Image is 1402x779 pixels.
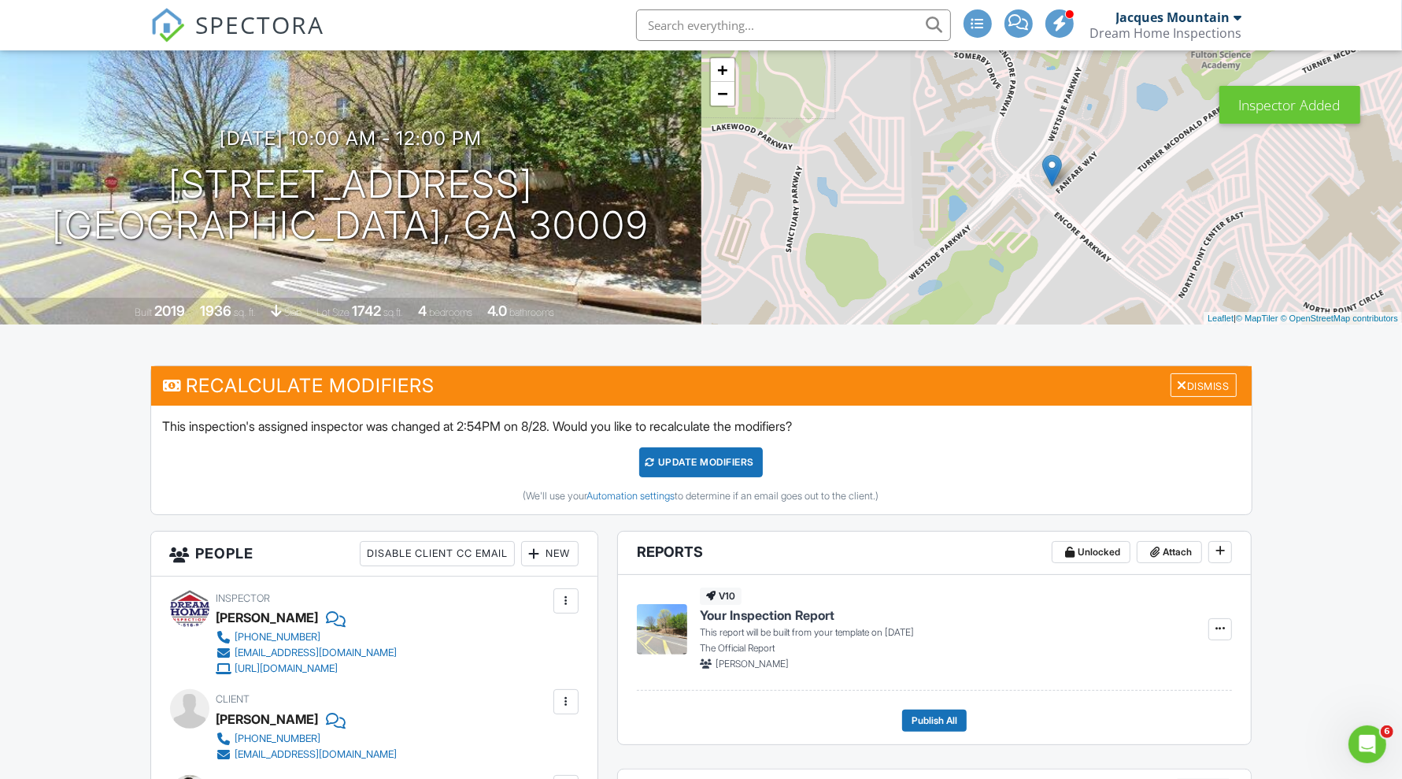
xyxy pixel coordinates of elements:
[636,9,951,41] input: Search everything...
[1219,86,1360,124] div: Inspector Added
[1281,313,1398,323] a: © OpenStreetMap contributors
[216,747,398,762] a: [EMAIL_ADDRESS][DOMAIN_NAME]
[487,302,507,319] div: 4.0
[235,631,321,644] div: [PHONE_NUMBER]
[163,490,1240,503] div: (We'll use your to determine if an email goes out to the client.)
[1171,373,1237,398] div: Dismiss
[216,693,250,705] span: Client
[216,645,398,661] a: [EMAIL_ADDRESS][DOMAIN_NAME]
[200,302,231,319] div: 1936
[150,21,325,54] a: SPECTORA
[360,541,515,566] div: Disable Client CC Email
[418,302,427,319] div: 4
[521,541,579,566] div: New
[383,306,403,318] span: sq.ft.
[151,532,597,577] h3: People
[150,8,185,43] img: The Best Home Inspection Software - Spectora
[220,128,482,149] h3: [DATE] 10:00 am - 12:00 pm
[52,164,649,247] h1: [STREET_ADDRESS] [GEOGRAPHIC_DATA], GA 30009
[135,306,152,318] span: Built
[711,58,734,82] a: Zoom in
[352,302,381,319] div: 1742
[1090,25,1242,41] div: Dream Home Inspections
[429,306,472,318] span: bedrooms
[216,629,398,645] a: [PHONE_NUMBER]
[151,366,1252,405] h3: Recalculate Modifiers
[151,406,1252,514] div: This inspection's assigned inspector was changed at 2:54PM on 8/28. Would you like to recalculate...
[216,592,271,604] span: Inspector
[316,306,350,318] span: Lot Size
[216,731,398,747] a: [PHONE_NUMBER]
[216,707,319,731] div: [PERSON_NAME]
[216,606,319,629] div: [PERSON_NAME]
[234,306,256,318] span: sq. ft.
[235,748,398,761] div: [EMAIL_ADDRESS][DOMAIN_NAME]
[154,302,185,319] div: 2019
[1116,9,1230,25] div: Jacques Mountain
[639,447,763,477] div: UPDATE Modifiers
[1348,725,1386,763] iframe: Intercom live chat
[509,306,554,318] span: bathrooms
[711,82,734,106] a: Zoom out
[235,733,321,745] div: [PHONE_NUMBER]
[1204,312,1402,325] div: |
[1208,313,1234,323] a: Leaflet
[235,647,398,659] div: [EMAIL_ADDRESS][DOMAIN_NAME]
[216,661,398,677] a: [URL][DOMAIN_NAME]
[196,8,325,41] span: SPECTORA
[1381,725,1393,738] span: 6
[235,662,338,675] div: [URL][DOMAIN_NAME]
[1236,313,1278,323] a: © MapTiler
[587,490,675,502] a: Automation settings
[284,306,301,318] span: slab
